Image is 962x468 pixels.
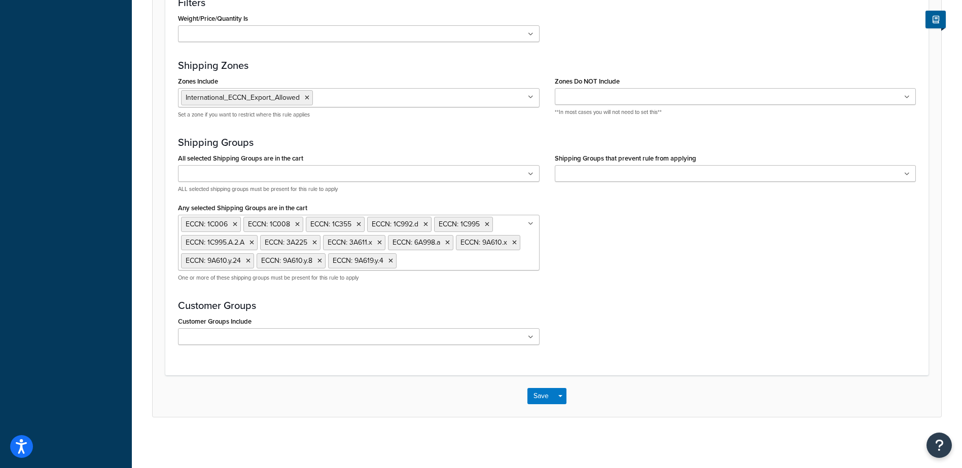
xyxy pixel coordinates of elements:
span: ECCN: 6A998.a [393,237,440,248]
label: Zones Include [178,77,218,85]
span: ECCN: 1C995.A.2.A [186,237,244,248]
label: Shipping Groups that prevent rule from applying [555,154,696,162]
span: ECCN: 1C992.d [372,219,418,229]
label: Customer Groups Include [178,318,252,325]
p: ALL selected shipping groups must be present for this rule to apply [178,185,540,193]
span: ECCN: 9A610.y.24 [186,255,241,266]
span: ECCN: 1C006 [186,219,228,229]
span: ECCN: 1C995 [439,219,480,229]
button: Save [527,388,555,404]
p: Set a zone if you want to restrict where this rule applies [178,111,540,119]
h3: Shipping Groups [178,137,916,148]
label: Any selected Shipping Groups are in the cart [178,204,307,212]
h3: Customer Groups [178,300,916,311]
span: ECCN: 1C355 [310,219,351,229]
span: ECCN: 3A611.x [328,237,372,248]
span: ECCN: 9A619.y.4 [333,255,383,266]
label: Weight/Price/Quantity Is [178,15,248,22]
label: Zones Do NOT Include [555,77,620,85]
span: International_ECCN_Export_Allowed [186,92,300,103]
span: ECCN: 3A225 [265,237,307,248]
label: All selected Shipping Groups are in the cart [178,154,303,162]
button: Show Help Docs [925,11,946,28]
span: ECCN: 1C008 [248,219,290,229]
span: ECCN: 9A610.y.8 [261,255,312,266]
p: One or more of these shipping groups must be present for this rule to apply [178,274,540,282]
p: **In most cases you will not need to set this** [555,108,916,116]
button: Open Resource Center [927,433,952,458]
h3: Shipping Zones [178,60,916,71]
span: ECCN: 9A610.x [460,237,507,248]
